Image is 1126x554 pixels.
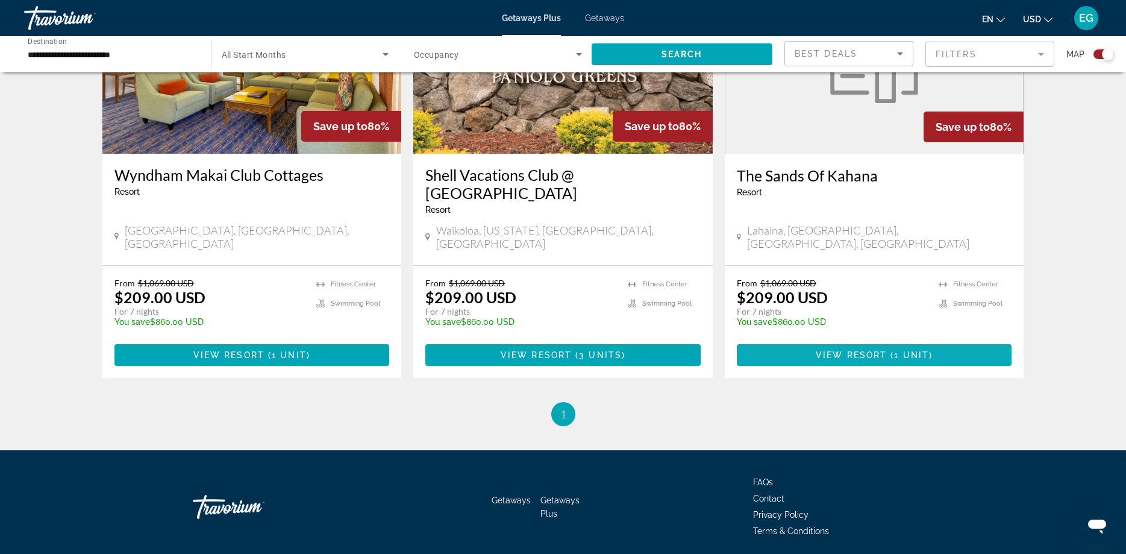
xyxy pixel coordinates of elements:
[737,317,772,327] span: You save
[925,41,1054,68] button: Filter
[753,510,809,520] a: Privacy Policy
[425,306,616,317] p: For 7 nights
[540,496,580,518] a: Getaways Plus
[737,317,927,327] p: $860.00 USD
[425,344,701,366] button: View Resort(3 units)
[114,187,140,197] span: Resort
[449,278,505,288] span: $1,069.00 USD
[114,317,150,327] span: You save
[924,112,1024,142] div: 80%
[331,280,376,288] span: Fitness Center
[331,300,380,307] span: Swimming Pool
[114,278,135,288] span: From
[737,344,1012,366] button: View Resort(1 unit)
[579,350,622,360] span: 3 units
[492,496,531,505] a: Getaways
[102,402,1024,426] nav: Pagination
[737,306,927,317] p: For 7 nights
[425,205,451,215] span: Resort
[193,489,313,525] a: Travorium
[1078,506,1116,544] iframe: Button to launch messaging window
[936,121,990,133] span: Save up to
[642,300,692,307] span: Swimming Pool
[301,111,401,142] div: 80%
[114,306,305,317] p: For 7 nights
[560,408,566,421] span: 1
[953,280,998,288] span: Fitness Center
[642,280,687,288] span: Fitness Center
[502,13,561,23] a: Getaways Plus
[24,2,145,34] a: Travorium
[737,278,757,288] span: From
[436,224,701,250] span: Waikoloa, [US_STATE], [GEOGRAPHIC_DATA], [GEOGRAPHIC_DATA]
[753,526,829,536] a: Terms & Conditions
[887,350,933,360] span: ( )
[501,350,572,360] span: View Resort
[272,350,307,360] span: 1 unit
[737,288,828,306] p: $209.00 USD
[737,187,762,197] span: Resort
[425,317,616,327] p: $860.00 USD
[737,166,1012,184] a: The Sands Of Kahana
[1023,10,1052,28] button: Change currency
[982,14,993,24] span: en
[592,43,773,65] button: Search
[114,166,390,184] a: Wyndham Makai Club Cottages
[747,224,1012,250] span: Lahaina, [GEOGRAPHIC_DATA], [GEOGRAPHIC_DATA], [GEOGRAPHIC_DATA]
[760,278,816,288] span: $1,069.00 USD
[894,350,929,360] span: 1 unit
[114,288,205,306] p: $209.00 USD
[572,350,625,360] span: ( )
[795,46,903,61] mat-select: Sort by
[1071,5,1102,31] button: User Menu
[1066,46,1084,63] span: Map
[662,49,702,59] span: Search
[414,50,458,60] span: Occupancy
[193,350,264,360] span: View Resort
[125,224,389,250] span: [GEOGRAPHIC_DATA], [GEOGRAPHIC_DATA], [GEOGRAPHIC_DATA]
[425,317,461,327] span: You save
[795,49,857,58] span: Best Deals
[425,288,516,306] p: $209.00 USD
[613,111,713,142] div: 80%
[425,166,701,202] a: Shell Vacations Club @ [GEOGRAPHIC_DATA]
[114,317,305,327] p: $860.00 USD
[138,278,194,288] span: $1,069.00 USD
[816,350,887,360] span: View Resort
[114,344,390,366] button: View Resort(1 unit)
[222,50,286,60] span: All Start Months
[753,494,784,503] a: Contact
[753,477,773,487] a: FAQs
[1023,14,1041,24] span: USD
[1079,12,1093,24] span: EG
[313,120,368,133] span: Save up to
[953,300,1002,307] span: Swimming Pool
[425,278,446,288] span: From
[982,10,1005,28] button: Change language
[264,350,310,360] span: ( )
[625,120,679,133] span: Save up to
[28,37,67,45] span: Destination
[585,13,624,23] a: Getaways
